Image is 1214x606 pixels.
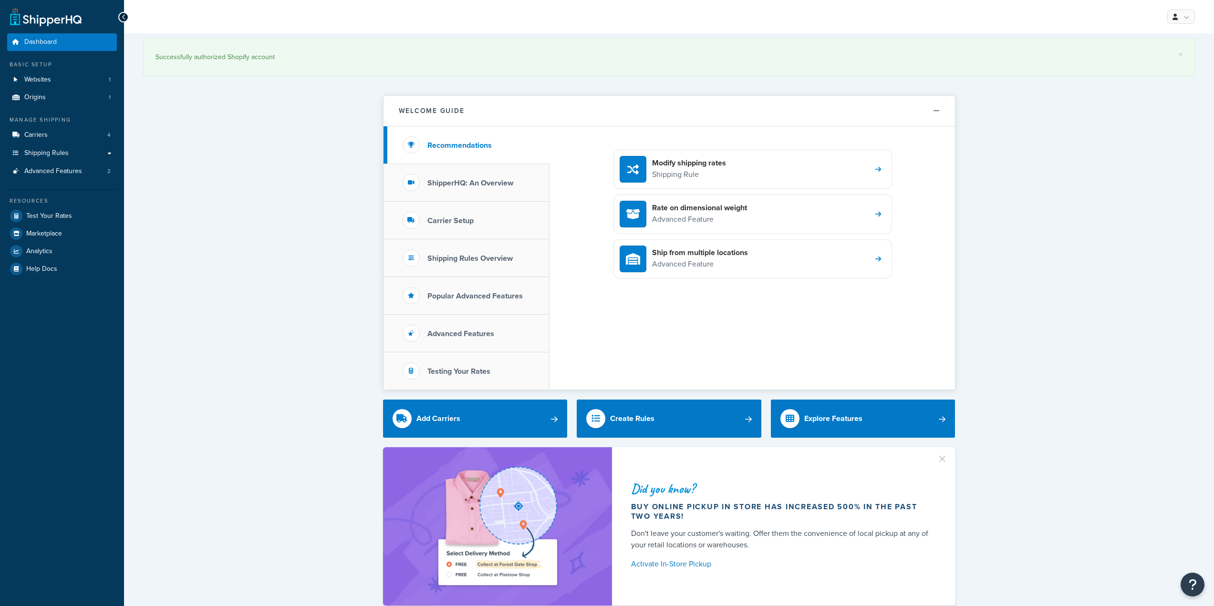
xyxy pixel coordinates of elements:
a: × [1179,51,1183,58]
a: Create Rules [577,400,761,438]
a: Carriers4 [7,126,117,144]
h3: Carrier Setup [427,216,474,225]
div: Did you know? [631,482,933,495]
a: Test Your Rates [7,207,117,225]
a: Websites1 [7,71,117,89]
span: Carriers [24,131,48,139]
span: 2 [107,167,111,175]
span: 1 [109,76,111,84]
button: Welcome Guide [384,96,955,126]
p: Advanced Feature [652,213,747,226]
div: Manage Shipping [7,116,117,124]
span: 4 [107,131,111,139]
h3: Shipping Rules Overview [427,254,513,263]
span: Advanced Features [24,167,82,175]
h3: Advanced Features [427,329,494,338]
div: Basic Setup [7,61,117,69]
h2: Welcome Guide [399,107,465,114]
h4: Rate on dimensional weight [652,203,747,213]
div: Buy online pickup in store has increased 500% in the past two years! [631,502,933,521]
div: Add Carriers [416,412,460,425]
div: Explore Features [804,412,862,425]
li: Websites [7,71,117,89]
a: Marketplace [7,225,117,242]
span: Analytics [26,247,52,256]
span: Origins [24,93,46,102]
span: Test Your Rates [26,212,72,220]
h3: Popular Advanced Features [427,292,523,300]
a: Origins1 [7,89,117,106]
a: Add Carriers [383,400,568,438]
a: Activate In-Store Pickup [631,557,933,571]
li: Advanced Features [7,163,117,180]
span: Shipping Rules [24,149,69,157]
p: Advanced Feature [652,258,748,270]
img: ad-shirt-map-b0359fc47e01cab431d101c4b569394f6a03f54285957d908178d52f29eb9668.png [411,462,584,591]
span: Dashboard [24,38,57,46]
span: Websites [24,76,51,84]
h3: Testing Your Rates [427,367,490,376]
a: Shipping Rules [7,144,117,162]
a: Advanced Features2 [7,163,117,180]
span: Help Docs [26,265,57,273]
a: Analytics [7,243,117,260]
div: Successfully authorized Shopify account [156,51,1183,64]
h3: Recommendations [427,141,492,150]
h4: Ship from multiple locations [652,247,748,258]
span: 1 [109,93,111,102]
div: Create Rules [610,412,654,425]
a: Explore Features [771,400,955,438]
li: Carriers [7,126,117,144]
h4: Modify shipping rates [652,158,726,168]
p: Shipping Rule [652,168,726,181]
a: Help Docs [7,260,117,277]
button: Open Resource Center [1181,573,1204,596]
div: Don't leave your customer's waiting. Offer them the convenience of local pickup at any of your re... [631,528,933,551]
h3: ShipperHQ: An Overview [427,179,513,187]
a: Dashboard [7,33,117,51]
li: Origins [7,89,117,106]
div: Resources [7,197,117,205]
span: Marketplace [26,230,62,238]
